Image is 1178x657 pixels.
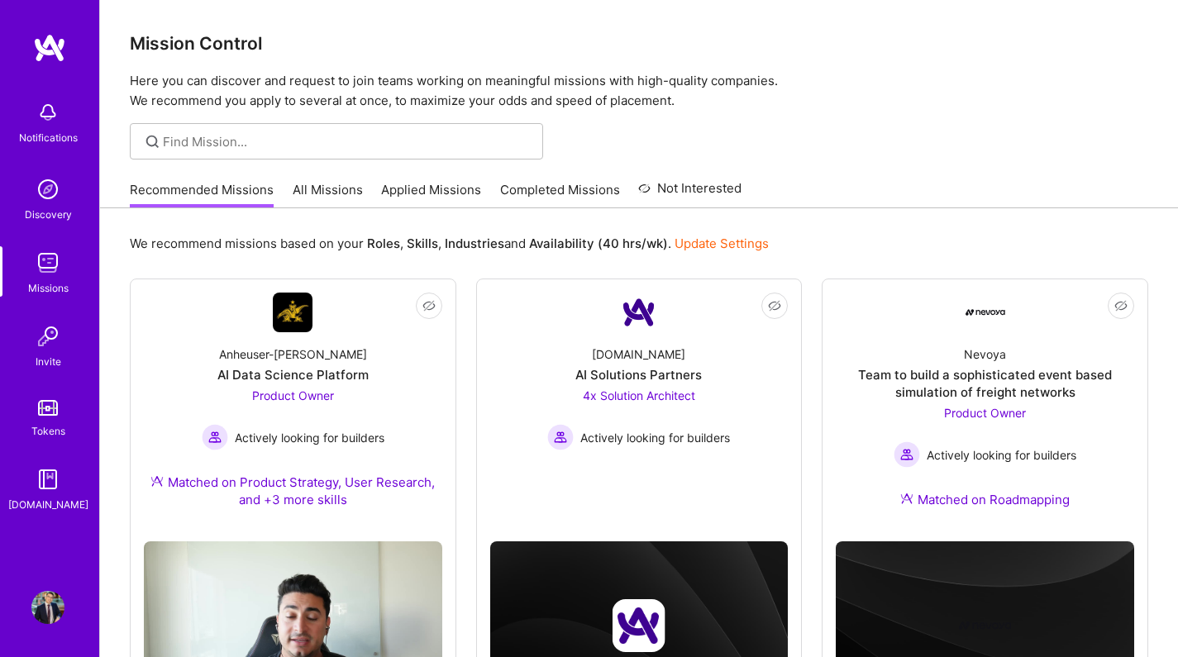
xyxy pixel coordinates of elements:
div: Anheuser-[PERSON_NAME] [219,345,367,363]
div: [DOMAIN_NAME] [8,496,88,513]
span: Actively looking for builders [927,446,1076,464]
img: Ateam Purple Icon [900,492,913,505]
div: Matched on Product Strategy, User Research, and +3 more skills [144,474,442,508]
b: Roles [367,236,400,251]
img: bell [31,96,64,129]
div: Tokens [31,422,65,440]
img: Actively looking for builders [547,424,574,450]
span: Product Owner [944,406,1026,420]
a: Completed Missions [500,181,620,208]
div: AI Solutions Partners [575,366,702,383]
img: guide book [31,463,64,496]
div: Discovery [25,206,72,223]
b: Availability (40 hrs/wk) [529,236,668,251]
div: [DOMAIN_NAME] [592,345,685,363]
img: User Avatar [31,591,64,624]
i: icon EyeClosed [422,299,436,312]
a: User Avatar [27,591,69,624]
a: Recommended Missions [130,181,274,208]
span: Product Owner [252,388,334,402]
img: Company logo [959,599,1012,652]
div: Nevoya [964,345,1006,363]
a: Not Interested [638,179,742,208]
img: teamwork [31,246,64,279]
a: All Missions [293,181,363,208]
div: Missions [28,279,69,297]
img: discovery [31,173,64,206]
h3: Mission Control [130,33,1148,54]
span: Actively looking for builders [580,429,730,446]
img: Company logo [613,599,665,652]
div: Matched on Roadmapping [900,491,1070,508]
div: Invite [36,353,61,370]
span: Actively looking for builders [235,429,384,446]
span: 4x Solution Architect [583,388,695,402]
a: Update Settings [675,236,769,251]
input: Find Mission... [163,133,531,150]
a: Applied Missions [381,181,481,208]
img: Company Logo [273,293,312,332]
div: Notifications [19,129,78,146]
img: Company Logo [966,309,1005,316]
a: Company LogoAnheuser-[PERSON_NAME]AI Data Science PlatformProduct Owner Actively looking for buil... [144,293,442,528]
b: Skills [407,236,438,251]
p: Here you can discover and request to join teams working on meaningful missions with high-quality ... [130,71,1148,111]
i: icon EyeClosed [768,299,781,312]
img: Company Logo [619,293,659,332]
i: icon EyeClosed [1114,299,1128,312]
b: Industries [445,236,504,251]
img: Actively looking for builders [894,441,920,468]
div: AI Data Science Platform [217,366,369,383]
img: Actively looking for builders [202,424,228,450]
a: Company LogoNevoyaTeam to build a sophisticated event based simulation of freight networksProduct... [836,293,1134,528]
a: Company Logo[DOMAIN_NAME]AI Solutions Partners4x Solution Architect Actively looking for builders... [490,293,789,494]
i: icon SearchGrey [143,132,162,151]
img: logo [33,33,66,63]
img: tokens [38,400,58,416]
p: We recommend missions based on your , , and . [130,235,769,252]
img: Ateam Purple Icon [150,474,164,488]
img: Invite [31,320,64,353]
div: Team to build a sophisticated event based simulation of freight networks [836,366,1134,401]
